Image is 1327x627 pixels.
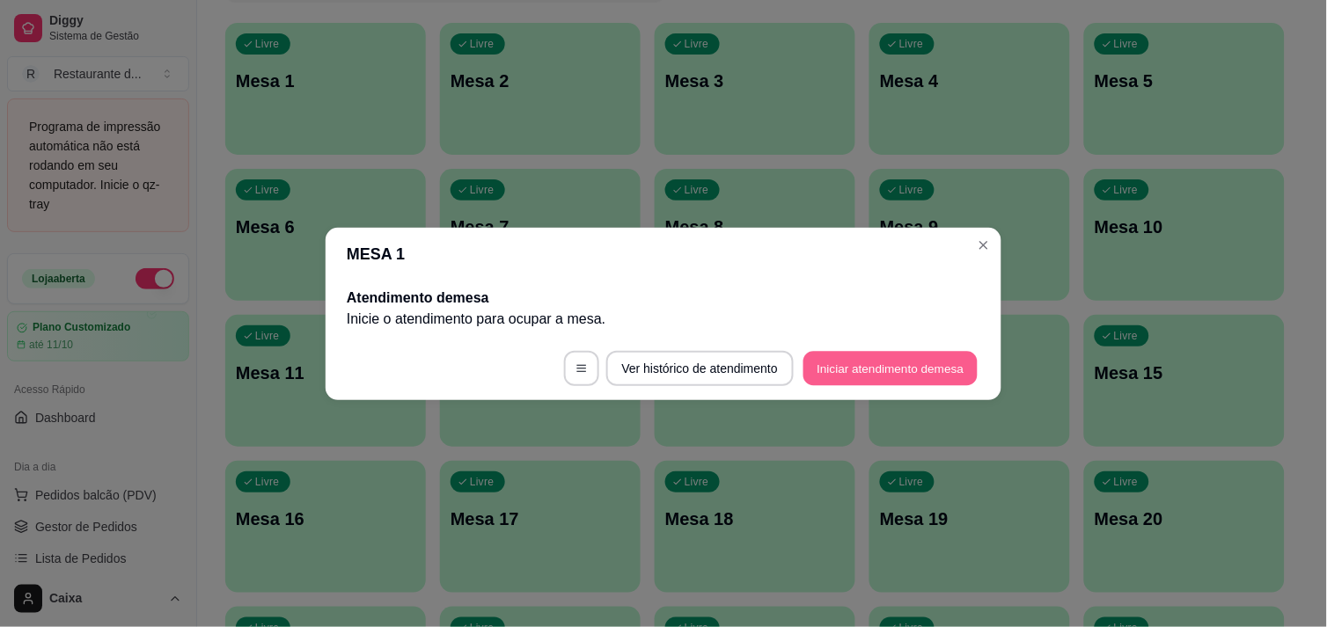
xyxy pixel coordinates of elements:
button: Iniciar atendimento demesa [803,351,978,385]
header: MESA 1 [326,228,1001,281]
p: Inicie o atendimento para ocupar a mesa . [347,309,980,330]
button: Ver histórico de atendimento [606,351,794,386]
button: Close [970,231,998,259]
h2: Atendimento de mesa [347,288,980,309]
